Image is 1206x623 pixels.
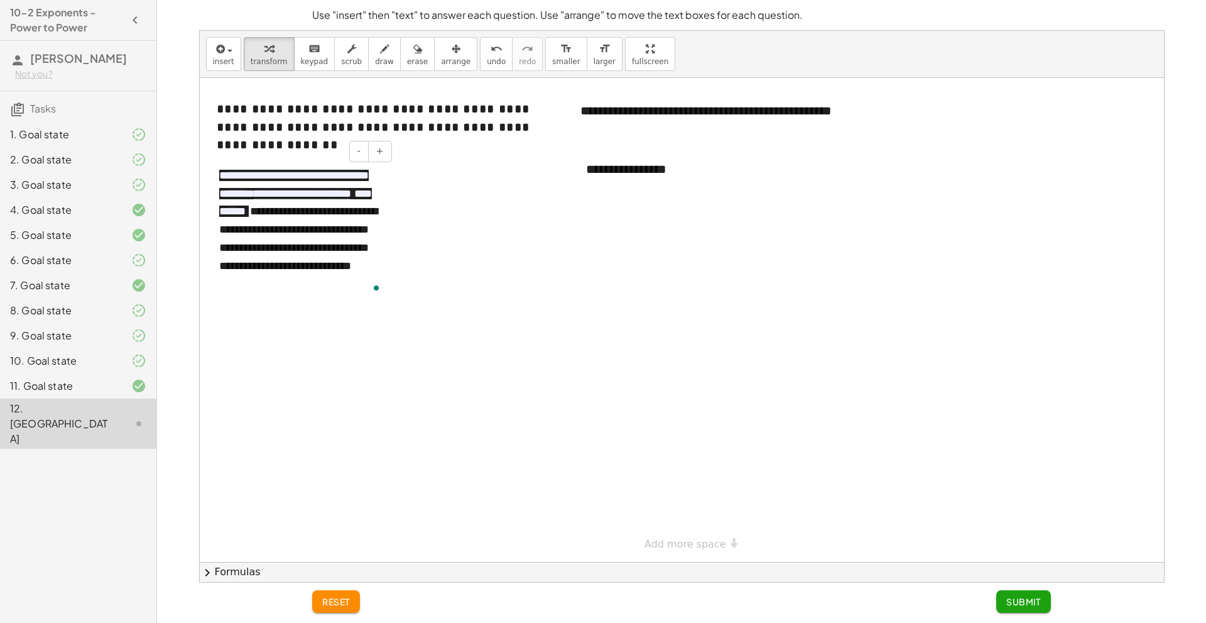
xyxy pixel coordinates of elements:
[207,153,395,309] div: To enrich screen reader interactions, please activate Accessibility in Grammarly extension settings
[545,37,587,71] button: format_sizesmaller
[10,303,111,318] div: 8. Goal state
[200,562,1164,582] button: chevron_rightFormulas
[625,37,675,71] button: fullscreen
[10,5,124,35] h4: 10-2 Exponents - Power to Power
[560,41,572,57] i: format_size
[552,57,580,66] span: smaller
[376,146,384,156] span: +
[30,51,127,65] span: [PERSON_NAME]
[375,57,394,66] span: draw
[322,596,350,607] span: reset
[131,152,146,167] i: Task finished and part of it marked as correct.
[131,378,146,394] i: Task finished and correct.
[244,37,295,71] button: transform
[131,253,146,268] i: Task finished and part of it marked as correct.
[10,278,111,293] div: 7. Goal state
[434,37,477,71] button: arrange
[10,127,111,142] div: 1. Goal state
[407,57,428,66] span: erase
[491,41,503,57] i: undo
[251,57,288,66] span: transform
[131,303,146,318] i: Task finished and part of it marked as correct.
[10,228,111,243] div: 5. Goal state
[334,37,369,71] button: scrub
[10,177,111,192] div: 3. Goal state
[487,57,506,66] span: undo
[349,141,369,162] button: -
[15,68,146,80] div: Not you?
[131,278,146,293] i: Task finished and correct.
[996,590,1051,613] button: Submit
[599,41,611,57] i: format_size
[357,146,361,156] span: -
[200,565,215,580] span: chevron_right
[131,416,146,431] i: Task not started.
[368,37,401,71] button: draw
[521,41,533,57] i: redo
[10,253,111,268] div: 6. Goal state
[441,57,470,66] span: arrange
[632,57,668,66] span: fullscreen
[213,57,234,66] span: insert
[368,141,392,162] button: +
[644,538,726,550] span: Add more space
[1006,596,1041,607] span: Submit
[587,37,622,71] button: format_sizelarger
[131,353,146,368] i: Task finished and part of it marked as correct.
[312,590,360,613] button: reset
[594,57,616,66] span: larger
[131,202,146,218] i: Task finished and correct.
[308,41,320,57] i: keyboard
[131,177,146,192] i: Task finished and part of it marked as correct.
[10,202,111,218] div: 4. Goal state
[301,57,329,66] span: keypad
[519,57,536,66] span: redo
[30,102,56,115] span: Tasks
[206,37,241,71] button: insert
[10,353,111,368] div: 10. Goal state
[480,37,513,71] button: undoundo
[131,127,146,142] i: Task finished and part of it marked as correct.
[512,37,543,71] button: redoredo
[10,328,111,343] div: 9. Goal state
[131,228,146,243] i: Task finished and correct.
[400,37,435,71] button: erase
[10,152,111,167] div: 2. Goal state
[294,37,335,71] button: keyboardkeypad
[10,401,111,446] div: 12. [GEOGRAPHIC_DATA]
[131,328,146,343] i: Task finished and part of it marked as correct.
[10,378,111,394] div: 11. Goal state
[312,8,1051,23] p: Use "insert" then "text" to answer each question. Use "arrange" to move the text boxes for each q...
[341,57,362,66] span: scrub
